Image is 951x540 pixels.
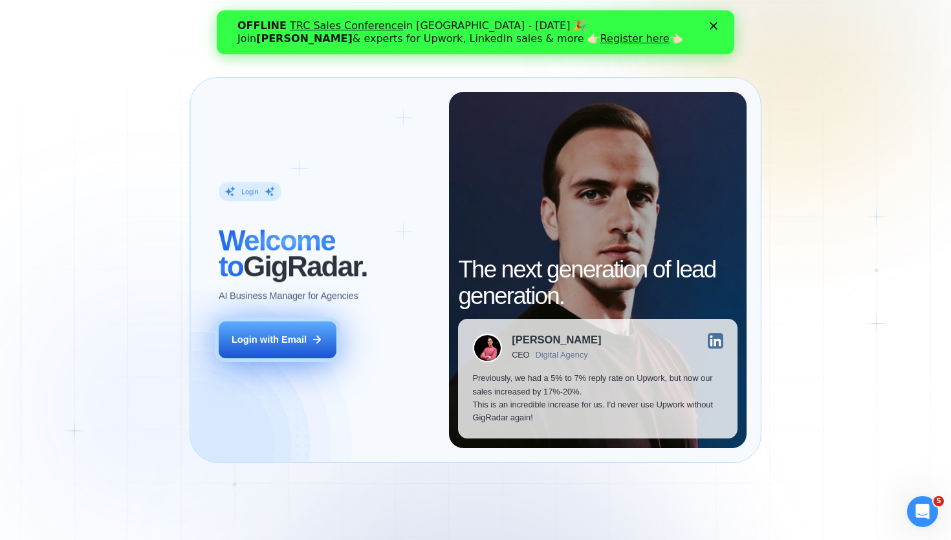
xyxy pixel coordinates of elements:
[512,351,529,360] div: CEO
[536,351,588,360] div: Digital Agency
[458,257,737,309] h2: The next generation of lead generation.
[241,187,259,197] div: Login
[219,321,336,358] button: Login with Email
[493,12,506,19] div: Close
[934,496,944,506] span: 5
[472,372,723,424] p: Previously, we had a 5% to 7% reply rate on Upwork, but now our sales increased by 17%-20%. This ...
[907,496,938,527] iframe: Intercom live chat
[219,228,435,280] h2: ‍ GigRadar.
[219,224,335,282] span: Welcome to
[512,335,601,346] div: [PERSON_NAME]
[219,290,358,303] p: AI Business Manager for Agencies
[217,10,734,54] iframe: Intercom live chat banner
[384,22,453,34] a: Register here
[232,333,307,346] div: Login with Email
